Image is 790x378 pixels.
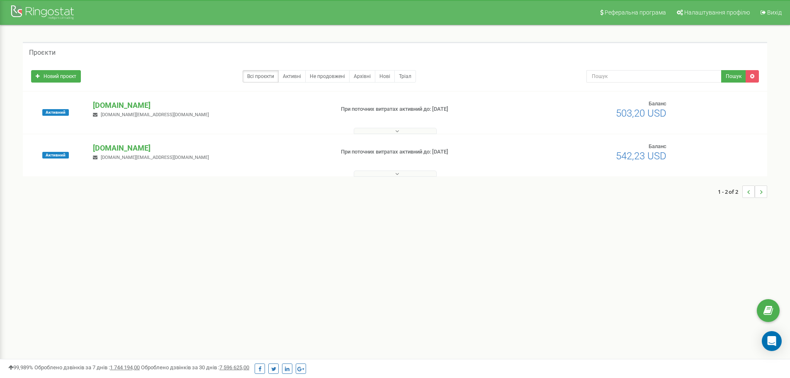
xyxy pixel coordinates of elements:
[219,364,249,371] u: 7 596 625,00
[42,109,69,116] span: Активний
[29,49,56,56] h5: Проєкти
[8,364,33,371] span: 99,989%
[141,364,249,371] span: Оброблено дзвінків за 30 днів :
[684,9,750,16] span: Налаштування профілю
[349,70,375,83] a: Архівні
[718,185,742,198] span: 1 - 2 of 2
[101,155,209,160] span: [DOMAIN_NAME][EMAIL_ADDRESS][DOMAIN_NAME]
[101,112,209,117] span: [DOMAIN_NAME][EMAIL_ADDRESS][DOMAIN_NAME]
[341,148,513,156] p: При поточних витратах активний до: [DATE]
[34,364,140,371] span: Оброблено дзвінків за 7 днів :
[110,364,140,371] u: 1 744 194,00
[721,70,746,83] button: Пошук
[278,70,306,83] a: Активні
[394,70,416,83] a: Тріал
[616,150,666,162] span: 542,23 USD
[762,331,782,351] div: Open Intercom Messenger
[93,100,327,111] p: [DOMAIN_NAME]
[93,143,327,154] p: [DOMAIN_NAME]
[649,100,666,107] span: Баланс
[243,70,279,83] a: Всі проєкти
[42,152,69,159] span: Активний
[649,143,666,149] span: Баланс
[341,105,513,113] p: При поточних витратах активний до: [DATE]
[718,177,767,206] nav: ...
[767,9,782,16] span: Вихід
[375,70,395,83] a: Нові
[305,70,350,83] a: Не продовжені
[31,70,81,83] a: Новий проєкт
[616,107,666,119] span: 503,20 USD
[586,70,722,83] input: Пошук
[605,9,666,16] span: Реферальна програма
